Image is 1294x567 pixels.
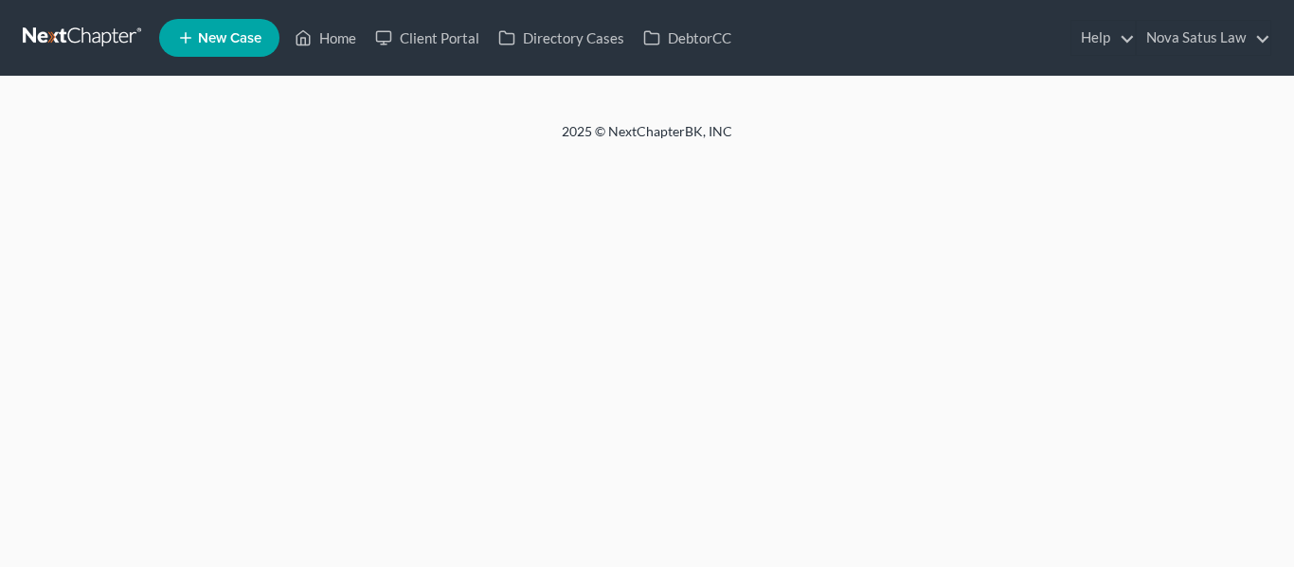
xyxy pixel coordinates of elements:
[1071,21,1135,55] a: Help
[366,21,489,55] a: Client Portal
[1137,21,1270,55] a: Nova Satus Law
[285,21,366,55] a: Home
[634,21,741,55] a: DebtorCC
[489,21,634,55] a: Directory Cases
[107,122,1187,156] div: 2025 © NextChapterBK, INC
[159,19,279,57] new-legal-case-button: New Case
